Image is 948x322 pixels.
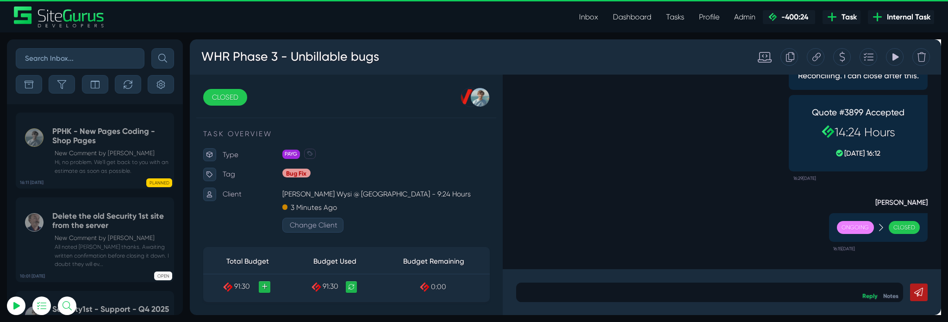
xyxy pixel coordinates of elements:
[659,8,692,26] a: Tasks
[198,221,316,246] th: Budget Remaining
[16,113,174,189] a: 16:11 [DATE] PPHK - New Pages Coding - Shop PagesNew Comment by [PERSON_NAME] Hi, no problem. We'...
[572,8,605,26] a: Inbox
[52,211,169,230] h5: Delete the old Security 1st site from the server
[643,115,764,126] p: [DATE] 16:12
[823,10,861,24] a: Task
[727,8,763,26] a: Admin
[20,179,44,186] b: 16:11 [DATE]
[705,9,723,28] div: Add to Task Drawer
[736,191,768,205] div: Closed
[14,6,105,27] a: SiteGurus
[605,8,659,26] a: Dashboard
[838,12,857,23] span: Task
[107,221,198,246] th: Budget Used
[681,191,720,205] div: Ongoing
[20,273,45,279] b: 10:01 [DATE]
[97,156,316,170] p: [PERSON_NAME] Wysi @ [GEOGRAPHIC_DATA] - 9:24 Hours
[639,32,768,45] span: Reconciling. I can close after this.
[622,9,640,28] div: Duplicate this Task
[677,9,696,28] div: Create a Quote
[140,256,156,265] span: 91:30
[730,266,746,273] a: Notes
[692,8,727,26] a: Profile
[73,254,85,266] a: +
[708,266,724,273] a: Reply
[677,213,700,228] small: 16:15[DATE]
[643,90,764,106] h2: 14:24 Hours
[97,136,127,145] span: Bug Fix
[14,221,107,246] th: Total Budget
[55,234,169,243] p: New Comment by [PERSON_NAME]
[47,256,63,265] span: 91:30
[635,139,659,154] small: 16:29[DATE]
[643,72,764,83] h4: Quote #3899 Accepted
[12,6,200,31] h3: WHR Phase 3 - Unbillable bugs
[154,271,172,280] span: OPEN
[35,114,97,128] p: Type
[14,6,105,27] img: Sitegurus Logo
[55,149,169,158] p: New Comment by [PERSON_NAME]
[52,126,169,145] h5: PPHK - New Pages Coding - Shop Pages
[649,9,668,28] div: Copy this Task URL
[254,256,270,265] span: 0:00
[16,197,174,282] a: 10:01 [DATE] Delete the old Security 1st site from the serverNew Comment by [PERSON_NAME] All not...
[673,164,777,177] strong: [PERSON_NAME]
[30,164,132,183] button: Log In
[778,13,808,21] span: -400:24
[868,10,934,24] a: Internal Task
[733,9,751,28] div: View Tracking Items
[16,48,144,69] input: Search Inbox...
[588,11,612,26] div: Standard
[97,116,116,126] span: PAYG
[146,178,172,187] span: PLANNED
[14,52,60,70] a: CLOSED
[35,135,97,149] p: Tag
[97,188,162,203] button: Change Client
[14,94,316,105] p: TASK OVERVIEW
[763,10,815,24] a: -400:24
[35,156,97,170] p: Client
[883,12,930,23] span: Internal Task
[52,243,169,268] small: All noted [PERSON_NAME] thanks. Awaiting written confirmation before closing it down. I doubt the...
[30,109,132,129] input: Email
[106,170,155,184] p: 3 Minutes Ago
[52,158,169,175] small: Hi, no problem. We'll get back to you with an estimate as soon as possible.
[761,9,779,28] div: Delete Task
[164,254,176,266] a: Recalculate Budget Used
